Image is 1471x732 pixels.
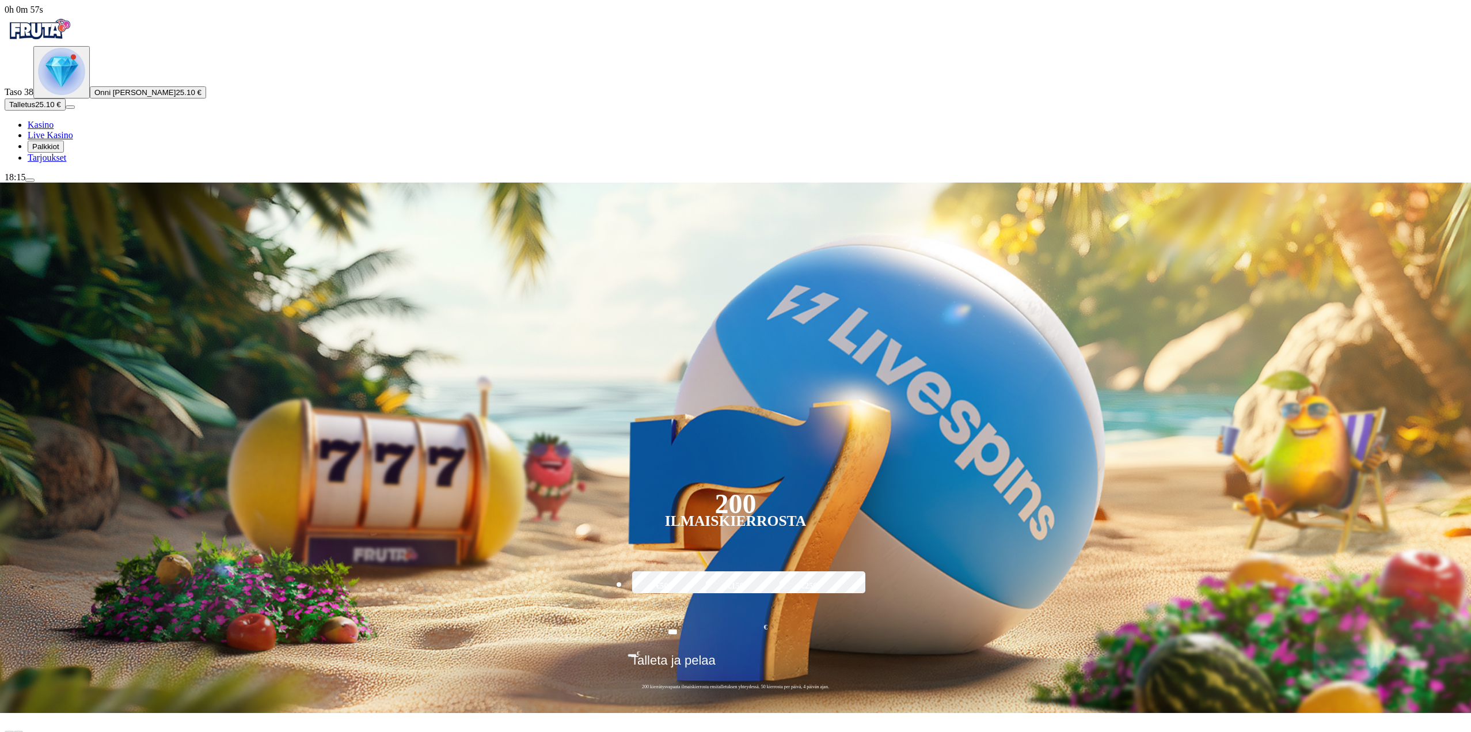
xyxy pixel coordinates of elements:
label: €150 [703,570,768,603]
span: 200 kierrätysvapaata ilmaiskierrosta ensitalletuksen yhteydessä. 50 kierrosta per päivä, 4 päivän... [628,684,843,690]
span: 25.10 € [176,88,201,97]
span: 18:15 [5,172,25,182]
span: Onni [PERSON_NAME] [94,88,176,97]
button: level unlocked [33,46,90,98]
button: Onni [PERSON_NAME]25.10 € [90,86,206,98]
a: Fruta [5,36,74,45]
span: Talletus [9,100,35,109]
button: Talletusplus icon25.10 € [5,98,66,111]
img: level unlocked [38,48,85,95]
span: € [764,622,767,633]
a: poker-chip iconLive Kasino [28,130,73,140]
span: Palkkiot [32,142,59,151]
span: user session time [5,5,43,14]
button: reward iconPalkkiot [28,141,64,153]
label: €50 [629,570,694,603]
span: Tarjoukset [28,153,66,162]
button: menu [66,105,75,109]
a: diamond iconKasino [28,120,54,130]
span: Talleta ja pelaa [631,653,716,676]
span: Kasino [28,120,54,130]
img: Fruta [5,15,74,44]
div: Ilmaiskierrosta [665,514,807,528]
button: menu [25,179,35,182]
label: €250 [777,570,842,603]
a: gift-inverted iconTarjoukset [28,153,66,162]
span: Live Kasino [28,130,73,140]
span: 25.10 € [35,100,60,109]
nav: Primary [5,15,1466,163]
div: 200 [714,497,756,511]
span: € [637,650,640,657]
button: Talleta ja pelaa [628,653,843,677]
span: Taso 38 [5,87,33,97]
